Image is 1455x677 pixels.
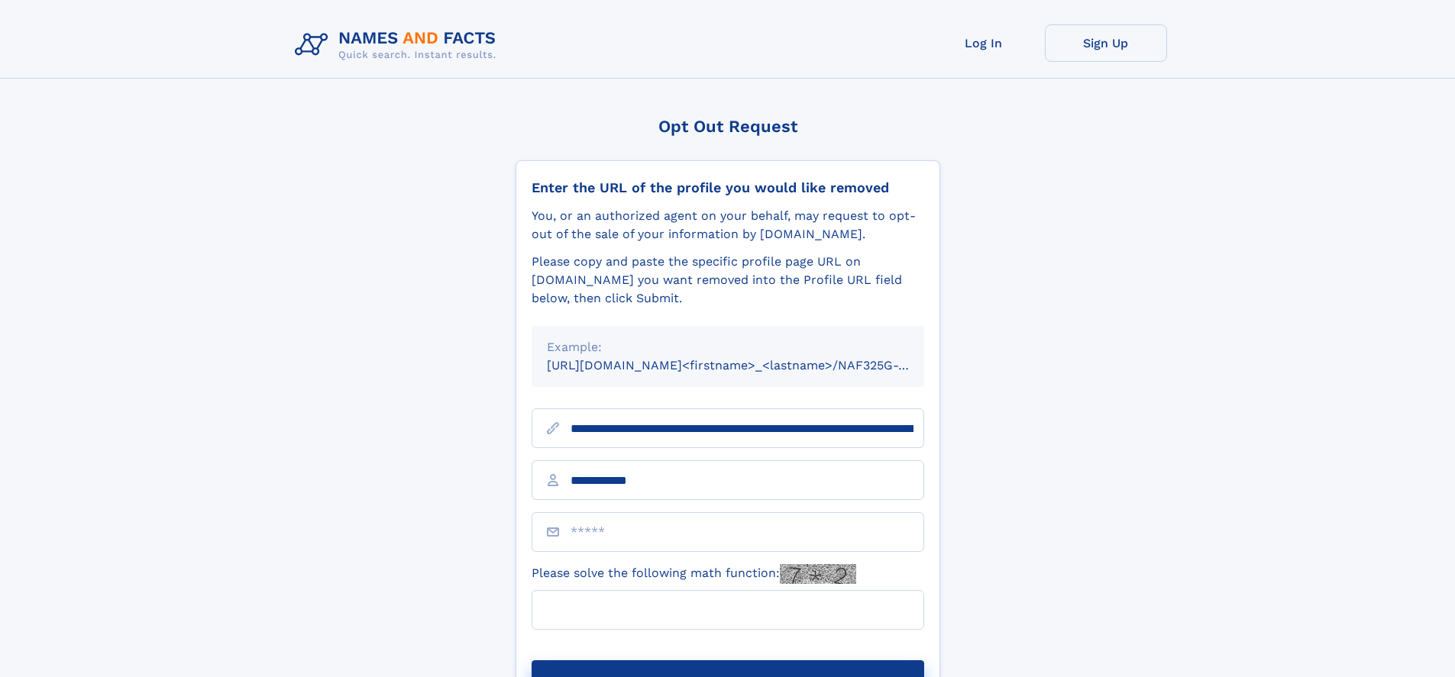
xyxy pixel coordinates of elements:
div: Please copy and paste the specific profile page URL on [DOMAIN_NAME] you want removed into the Pr... [532,253,924,308]
div: Opt Out Request [516,117,940,136]
div: You, or an authorized agent on your behalf, may request to opt-out of the sale of your informatio... [532,207,924,243]
a: Sign Up [1045,24,1167,62]
small: [URL][DOMAIN_NAME]<firstname>_<lastname>/NAF325G-xxxxxxxx [547,358,953,372]
a: Log In [923,24,1045,62]
img: Logo Names and Facts [289,24,509,66]
div: Example: [547,338,909,356]
div: Enter the URL of the profile you would like removed [532,179,924,196]
label: Please solve the following math function: [532,564,856,584]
